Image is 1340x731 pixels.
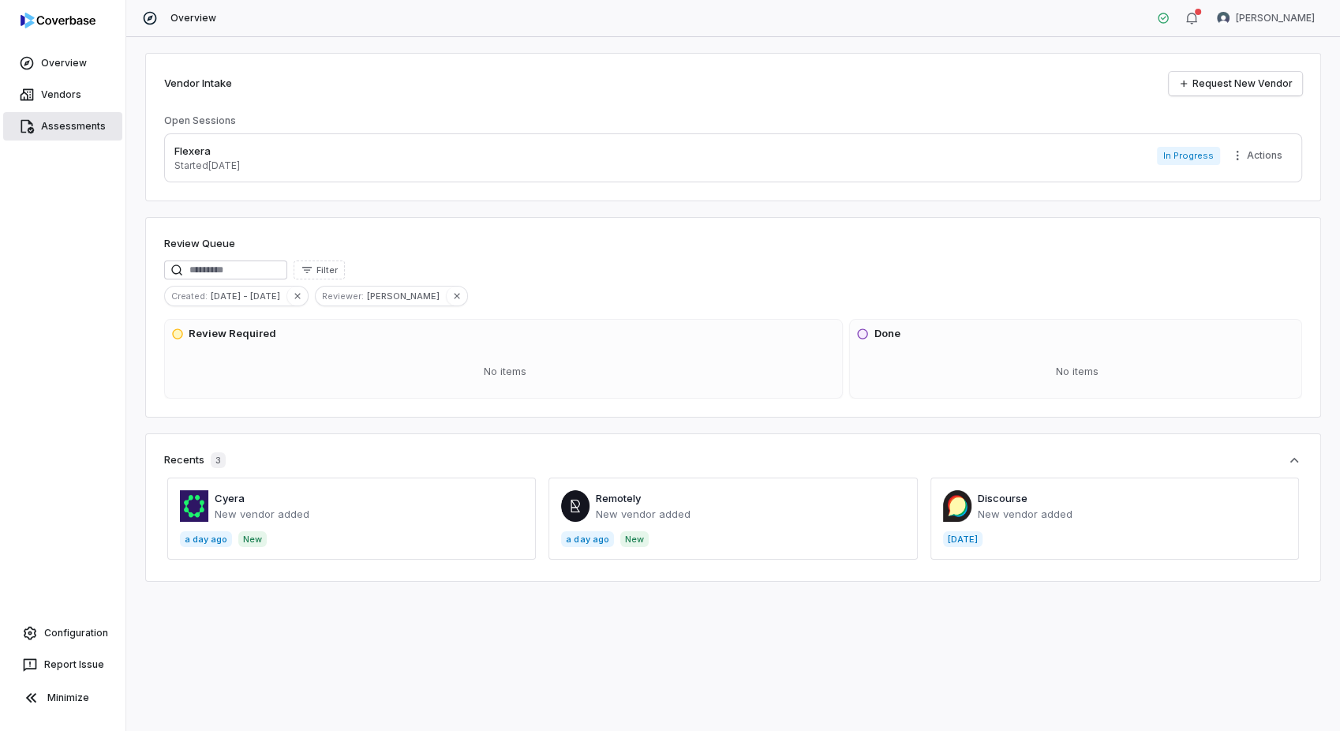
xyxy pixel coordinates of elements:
p: Flexera [174,144,240,159]
div: No items [171,351,839,392]
h3: Open Sessions [164,114,236,127]
a: Vendors [3,81,122,109]
span: Filter [316,264,338,276]
span: Vendors [41,88,81,101]
div: Recents [164,452,226,468]
button: More actions [1226,144,1292,167]
span: [PERSON_NAME] [367,289,446,303]
button: Minimize [6,682,119,714]
span: Reviewer : [316,289,367,303]
h1: Review Queue [164,236,235,252]
button: Recents3 [164,452,1302,468]
a: Configuration [6,619,119,647]
h2: Vendor Intake [164,76,232,92]
img: logo-D7KZi-bG.svg [21,13,95,28]
span: Assessments [41,120,106,133]
span: Created : [165,289,211,303]
span: Configuration [44,627,108,639]
img: Diana Esparza avatar [1217,12,1230,24]
h3: Review Required [189,326,276,342]
span: [PERSON_NAME] [1236,12,1315,24]
a: Overview [3,49,122,77]
button: Diana Esparza avatar[PERSON_NAME] [1207,6,1324,30]
a: FlexeraStarted[DATE]In ProgressMore actions [164,133,1302,182]
a: Discourse [978,492,1027,504]
h3: Done [874,326,900,342]
button: Report Issue [6,650,119,679]
span: Overview [170,12,216,24]
span: Minimize [47,692,89,704]
span: In Progress [1157,147,1220,165]
a: Remotely [596,492,641,504]
a: Request New Vendor [1169,72,1302,96]
a: Assessments [3,112,122,141]
a: Cyera [215,492,245,504]
span: 3 [211,452,226,468]
button: Filter [294,261,345,279]
div: No items [856,351,1298,392]
p: Started [DATE] [174,159,240,172]
span: [DATE] - [DATE] [211,289,286,303]
span: Report Issue [44,658,104,671]
span: Overview [41,57,87,69]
